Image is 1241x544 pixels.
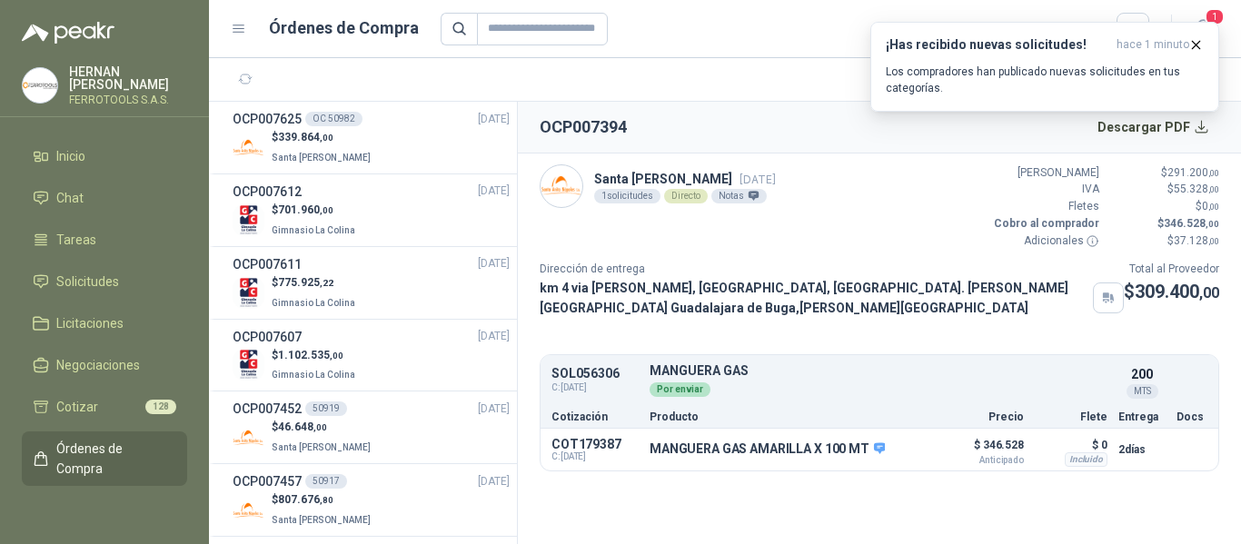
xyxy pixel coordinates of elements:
span: Gimnasio La Colina [272,298,355,308]
span: Santa [PERSON_NAME] [272,153,371,163]
img: Company Logo [233,494,264,526]
span: Tareas [56,230,96,250]
span: 1 [1205,8,1225,25]
p: Flete [1035,411,1107,422]
span: 291.200 [1167,166,1219,179]
span: [DATE] [478,328,510,345]
a: OCP007612[DATE] Company Logo$701.960,00Gimnasio La Colina [233,182,510,239]
span: 128 [145,400,176,414]
span: 1.102.535 [278,349,343,361]
h3: OCP007457 [233,471,302,491]
a: OCP007611[DATE] Company Logo$775.925,22Gimnasio La Colina [233,254,510,312]
p: SOL056306 [551,367,639,381]
span: ,00 [1199,284,1219,302]
button: Descargar PDF [1087,109,1220,145]
p: 2 días [1118,439,1166,460]
p: $ [1110,215,1219,232]
span: 807.676 [278,493,333,506]
a: OCP007607[DATE] Company Logo$1.102.535,00Gimnasio La Colina [233,327,510,384]
span: 0 [1202,200,1219,213]
p: Total al Proveedor [1124,261,1219,278]
span: [DATE] [478,183,510,200]
a: Tareas [22,223,187,257]
a: Negociaciones [22,348,187,382]
p: MANGUERA GAS [650,364,1107,378]
p: $ [1124,278,1219,306]
p: $ [272,347,359,364]
div: Incluido [1065,452,1107,467]
span: [DATE] [478,111,510,128]
img: Company Logo [233,132,264,163]
span: Santa [PERSON_NAME] [272,442,371,452]
span: 37.128 [1174,234,1219,247]
span: Licitaciones [56,313,124,333]
img: Logo peakr [22,22,114,44]
h1: Órdenes de Compra [269,15,419,41]
span: Cotizar [56,397,98,417]
img: Company Logo [233,421,264,453]
p: $ [1110,164,1219,182]
p: Producto [650,411,922,422]
img: Company Logo [233,277,264,309]
span: 775.925 [278,276,333,289]
p: Entrega [1118,411,1166,422]
div: MTS [1127,384,1158,399]
p: Precio [933,411,1024,422]
p: Santa [PERSON_NAME] [594,169,776,189]
a: Solicitudes [22,264,187,299]
span: C: [DATE] [551,451,639,462]
div: OC 50982 [305,112,362,126]
p: $ [272,129,374,146]
a: Licitaciones [22,306,187,341]
span: 339.864 [278,131,333,143]
div: 1 solicitudes [594,189,660,203]
span: ,00 [1208,236,1219,246]
button: 1 [1186,13,1219,45]
p: $ 346.528 [933,434,1024,465]
a: Órdenes de Compra [22,431,187,486]
p: [PERSON_NAME] [990,164,1099,182]
span: ,00 [1208,184,1219,194]
p: Docs [1176,411,1207,422]
h3: ¡Has recibido nuevas solicitudes! [886,37,1109,53]
p: Adicionales [990,232,1099,250]
div: Directo [664,189,708,203]
p: $ [272,419,374,436]
span: Inicio [56,146,85,166]
span: Gimnasio La Colina [272,225,355,235]
span: ,00 [1208,168,1219,178]
span: [DATE] [478,473,510,490]
p: IVA [990,181,1099,198]
p: HERNAN [PERSON_NAME] [69,65,187,91]
span: ,00 [1208,202,1219,212]
a: OCP00745250919[DATE] Company Logo$46.648,00Santa [PERSON_NAME] [233,399,510,456]
button: ¡Has recibido nuevas solicitudes!hace 1 minuto Los compradores han publicado nuevas solicitudes e... [870,22,1219,112]
span: Solicitudes [56,272,119,292]
p: $ [272,491,374,509]
p: $ [1110,198,1219,215]
a: Remisiones [22,493,187,528]
p: MANGUERA GAS AMARILLA X 100 MT [650,441,885,458]
a: Cotizar128 [22,390,187,424]
p: Fletes [990,198,1099,215]
p: FERROTOOLS S.A.S. [69,94,187,105]
span: Negociaciones [56,355,140,375]
span: Anticipado [933,456,1024,465]
span: ,00 [1206,219,1219,229]
a: OCP007625OC 50982[DATE] Company Logo$339.864,00Santa [PERSON_NAME] [233,109,510,166]
span: Chat [56,188,84,208]
img: Company Logo [233,349,264,381]
span: hace 1 minuto [1117,37,1189,53]
p: $ [1110,181,1219,198]
span: 55.328 [1174,183,1219,195]
p: $ [1110,232,1219,250]
div: Notas [711,189,767,203]
p: COT179387 [551,437,639,451]
p: Cobro al comprador [990,215,1099,232]
img: Company Logo [23,68,57,103]
span: ,22 [320,278,333,288]
span: 346.528 [1164,217,1219,230]
span: 309.400 [1135,281,1219,302]
span: ,00 [313,422,327,432]
img: Company Logo [541,165,582,207]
